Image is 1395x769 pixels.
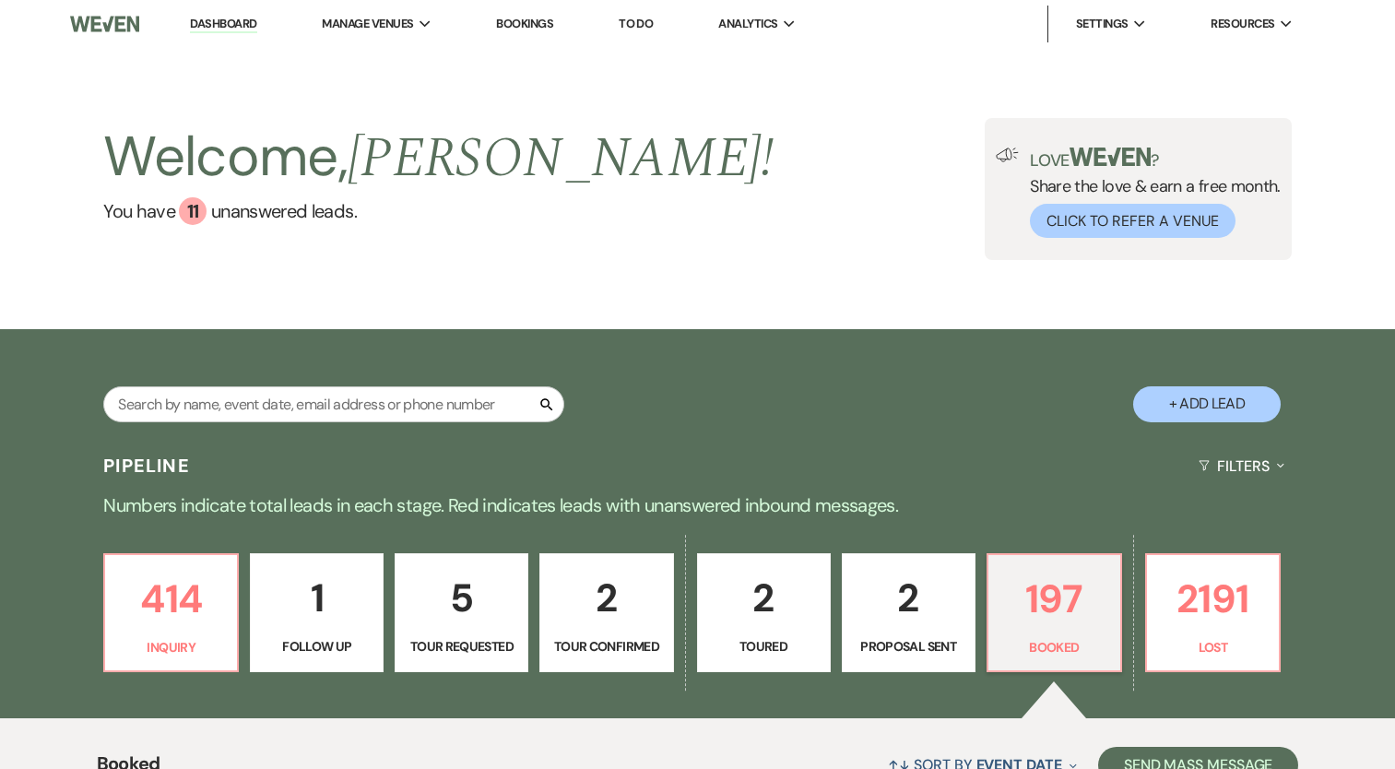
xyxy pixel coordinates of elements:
[619,16,653,31] a: To Do
[539,553,673,673] a: 2Tour Confirmed
[1211,15,1274,33] span: Resources
[697,553,831,673] a: 2Toured
[103,386,564,422] input: Search by name, event date, email address or phone number
[709,567,819,629] p: 2
[999,637,1109,657] p: Booked
[551,636,661,657] p: Tour Confirmed
[1070,148,1152,166] img: weven-logo-green.svg
[103,453,190,479] h3: Pipeline
[709,636,819,657] p: Toured
[407,567,516,629] p: 5
[1145,553,1281,673] a: 2191Lost
[1019,148,1281,238] div: Share the love & earn a free month.
[1191,442,1292,491] button: Filters
[262,567,372,629] p: 1
[854,636,963,657] p: Proposal Sent
[103,197,774,225] a: You have 11 unanswered leads.
[996,148,1019,162] img: loud-speaker-illustration.svg
[250,553,384,673] a: 1Follow Up
[262,636,372,657] p: Follow Up
[34,491,1362,520] p: Numbers indicate total leads in each stage. Red indicates leads with unanswered inbound messages.
[407,636,516,657] p: Tour Requested
[1158,568,1268,630] p: 2191
[190,16,256,33] a: Dashboard
[1158,637,1268,657] p: Lost
[496,16,553,31] a: Bookings
[395,553,528,673] a: 5Tour Requested
[116,568,226,630] p: 414
[854,567,963,629] p: 2
[1076,15,1129,33] span: Settings
[179,197,207,225] div: 11
[322,15,413,33] span: Manage Venues
[999,568,1109,630] p: 197
[1030,204,1235,238] button: Click to Refer a Venue
[718,15,777,33] span: Analytics
[103,118,774,197] h2: Welcome,
[116,637,226,657] p: Inquiry
[70,5,139,43] img: Weven Logo
[842,553,975,673] a: 2Proposal Sent
[1030,148,1281,169] p: Love ?
[551,567,661,629] p: 2
[1133,386,1281,422] button: + Add Lead
[103,553,239,673] a: 414Inquiry
[348,116,774,201] span: [PERSON_NAME] !
[987,553,1122,673] a: 197Booked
